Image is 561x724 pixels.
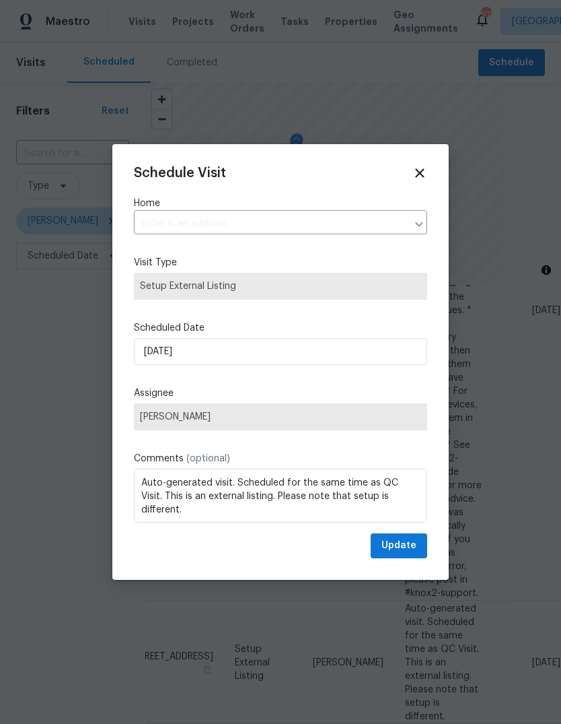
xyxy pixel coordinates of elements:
[134,387,427,400] label: Assignee
[134,469,427,523] textarea: Auto-generated visit. Scheduled for the same time as QC Visit. This is an external listing. Pleas...
[134,166,226,180] span: Schedule Visit
[140,279,421,293] span: Setup External Listing
[134,213,407,234] input: Enter in an address
[186,454,230,463] span: (optional)
[140,412,421,422] span: [PERSON_NAME]
[381,537,416,554] span: Update
[412,166,427,180] span: Close
[134,452,427,465] label: Comments
[134,197,427,210] label: Home
[371,533,427,558] button: Update
[134,256,427,269] label: Visit Type
[134,338,427,365] input: M/D/YYYY
[134,321,427,335] label: Scheduled Date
